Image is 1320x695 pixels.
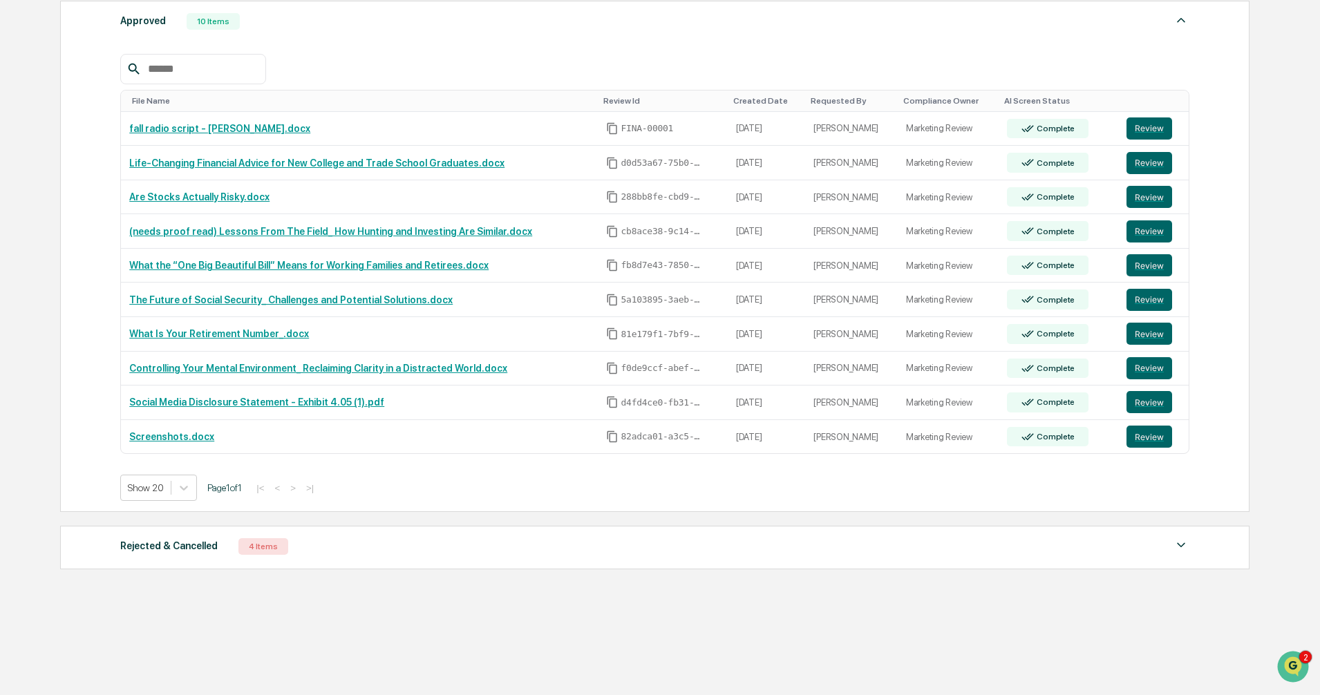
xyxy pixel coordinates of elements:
[1126,289,1172,311] button: Review
[302,482,318,494] button: >|
[606,191,619,203] span: Copy Id
[805,249,898,283] td: [PERSON_NAME]
[1126,186,1180,208] a: Review
[100,284,111,295] div: 🗄️
[14,106,39,131] img: 1746055101610-c473b297-6a78-478c-a979-82029cc54cd1
[115,188,120,199] span: •
[1034,124,1075,133] div: Complete
[1126,220,1180,242] a: Review
[898,317,999,352] td: Marketing Review
[898,214,999,249] td: Marketing Review
[235,110,252,126] button: Start new chat
[1126,152,1180,174] a: Review
[14,284,25,295] div: 🖐️
[43,188,112,199] span: [PERSON_NAME]
[114,283,171,296] span: Attestations
[606,157,619,169] span: Copy Id
[14,175,36,197] img: Jack Rasmussen
[898,249,999,283] td: Marketing Review
[898,146,999,180] td: Marketing Review
[28,309,87,323] span: Data Lookup
[728,214,805,249] td: [DATE]
[621,226,704,237] span: cb8ace38-9c14-4e75-94ed-eb31ca8d0ab6
[28,189,39,200] img: 1746055101610-c473b297-6a78-478c-a979-82029cc54cd1
[728,420,805,454] td: [DATE]
[62,106,227,120] div: Start new chat
[621,191,704,202] span: 288bb8fe-cbd9-4373-bded-662066e44950
[129,123,310,134] a: fall radio script - [PERSON_NAME].docx
[621,123,674,134] span: FINA-00001
[621,431,704,442] span: 82adca01-a3c5-457e-9c4d-f4e02699d22e
[129,226,532,237] a: (needs proof read) Lessons From The Field_ How Hunting and Investing Are Similar.docx
[1276,649,1313,687] iframe: Open customer support
[270,482,284,494] button: <
[1034,397,1075,407] div: Complete
[132,96,592,106] div: Toggle SortBy
[29,106,54,131] img: 8933085812038_c878075ebb4cc5468115_72.jpg
[1126,323,1180,345] a: Review
[805,214,898,249] td: [PERSON_NAME]
[286,482,300,494] button: >
[621,329,704,340] span: 81e179f1-7bf9-4cf7-aaa3-45e66dacd371
[805,112,898,146] td: [PERSON_NAME]
[14,310,25,321] div: 🔎
[603,96,723,106] div: Toggle SortBy
[1126,117,1172,140] button: Review
[805,283,898,317] td: [PERSON_NAME]
[1126,220,1172,242] button: Review
[1126,357,1180,379] a: Review
[129,158,505,169] a: Life-Changing Financial Advice for New College and Trade School Graduates.docx
[95,277,177,302] a: 🗄️Attestations
[805,385,898,420] td: [PERSON_NAME]
[1034,192,1075,202] div: Complete
[1126,323,1172,345] button: Review
[115,225,120,236] span: •
[621,294,704,305] span: 5a103895-3aeb-40fb-81b1-f5685fbe3156
[138,343,167,353] span: Pylon
[898,352,999,386] td: Marketing Review
[728,317,805,352] td: [DATE]
[811,96,892,106] div: Toggle SortBy
[252,482,268,494] button: |<
[606,259,619,272] span: Copy Id
[728,180,805,215] td: [DATE]
[120,12,166,30] div: Approved
[8,303,93,328] a: 🔎Data Lookup
[187,13,240,30] div: 10 Items
[805,317,898,352] td: [PERSON_NAME]
[898,420,999,454] td: Marketing Review
[728,352,805,386] td: [DATE]
[903,96,993,106] div: Toggle SortBy
[43,225,112,236] span: [PERSON_NAME]
[214,151,252,167] button: See all
[1126,254,1180,276] a: Review
[1126,391,1172,413] button: Review
[1034,295,1075,305] div: Complete
[1126,186,1172,208] button: Review
[14,212,36,234] img: Jack Rasmussen
[898,283,999,317] td: Marketing Review
[14,29,252,51] p: How can we help?
[1173,12,1189,28] img: caret
[1034,158,1075,168] div: Complete
[606,225,619,238] span: Copy Id
[728,146,805,180] td: [DATE]
[898,180,999,215] td: Marketing Review
[606,294,619,306] span: Copy Id
[1126,152,1172,174] button: Review
[1034,329,1075,339] div: Complete
[1126,426,1180,448] a: Review
[1034,260,1075,270] div: Complete
[606,327,619,340] span: Copy Id
[1126,426,1172,448] button: Review
[129,294,453,305] a: The Future of Social Security_ Challenges and Potential Solutions.docx
[129,397,384,408] a: Social Media Disclosure Statement - Exhibit 4.05 (1).pdf
[606,430,619,443] span: Copy Id
[805,352,898,386] td: [PERSON_NAME]
[97,342,167,353] a: Powered byPylon
[606,122,619,135] span: Copy Id
[621,363,704,374] span: f0de9ccf-abef-44fa-80af-e0a754caec51
[606,362,619,374] span: Copy Id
